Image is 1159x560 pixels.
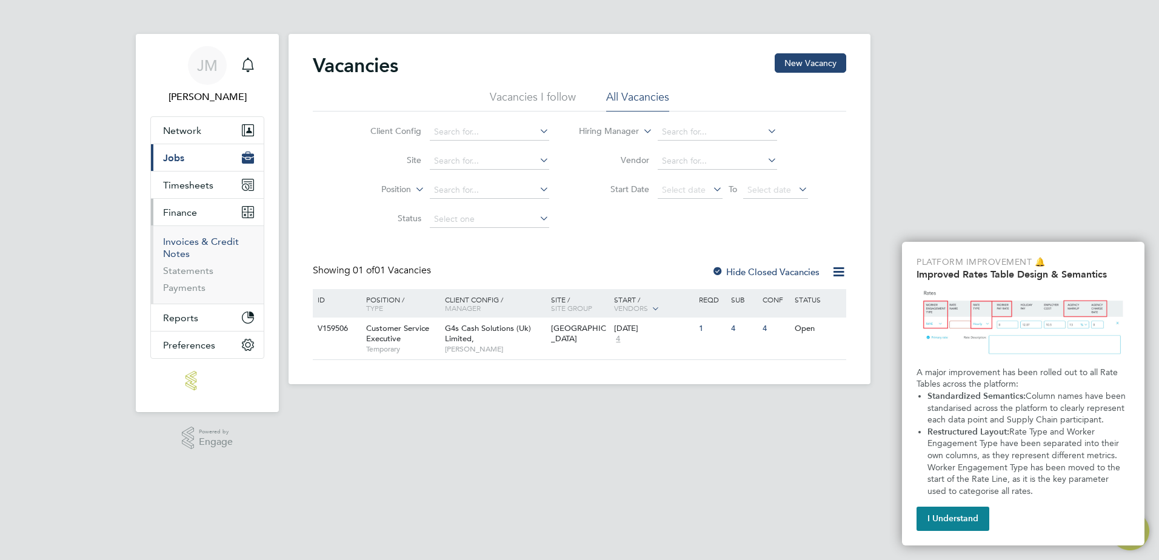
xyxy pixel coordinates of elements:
[658,124,777,141] input: Search for...
[917,256,1130,268] p: Platform Improvement 🔔
[579,184,649,195] label: Start Date
[163,152,184,164] span: Jobs
[712,266,820,278] label: Hide Closed Vacancies
[490,90,576,112] li: Vacancies I follow
[353,264,431,276] span: 01 Vacancies
[430,124,549,141] input: Search for...
[313,53,398,78] h2: Vacancies
[163,282,205,293] a: Payments
[760,318,791,340] div: 4
[352,155,421,165] label: Site
[150,371,264,390] a: Go to home page
[792,289,844,310] div: Status
[199,427,233,437] span: Powered by
[150,90,264,104] span: Julie Miles
[430,153,549,170] input: Search for...
[728,289,760,310] div: Sub
[760,289,791,310] div: Conf
[352,125,421,136] label: Client Config
[927,391,1128,425] span: Column names have been standarised across the platform to clearly represent each data point and S...
[315,318,357,340] div: V159506
[313,264,433,277] div: Showing
[917,268,1130,280] h2: Improved Rates Table Design & Semantics
[366,344,439,354] span: Temporary
[163,312,198,324] span: Reports
[185,371,229,390] img: lloydrecruitment-logo-retina.png
[696,289,727,310] div: Reqd
[341,184,411,196] label: Position
[163,179,213,191] span: Timesheets
[353,264,375,276] span: 01 of
[442,289,548,318] div: Client Config /
[725,181,741,197] span: To
[445,303,481,313] span: Manager
[927,427,1009,437] strong: Restructured Layout:
[658,153,777,170] input: Search for...
[747,184,791,195] span: Select date
[775,53,846,73] button: New Vacancy
[614,303,648,313] span: Vendors
[366,323,429,344] span: Customer Service Executive
[163,339,215,351] span: Preferences
[551,303,592,313] span: Site Group
[579,155,649,165] label: Vendor
[445,344,545,354] span: [PERSON_NAME]
[728,318,760,340] div: 4
[357,289,442,318] div: Position /
[445,323,531,344] span: G4s Cash Solutions (Uk) Limited,
[611,289,696,319] div: Start /
[902,242,1144,545] div: Improved Rate Table Semantics
[315,289,357,310] div: ID
[150,46,264,104] a: Go to account details
[917,367,1130,390] p: A major improvement has been rolled out to all Rate Tables across the platform:
[548,289,612,318] div: Site /
[197,58,218,73] span: JM
[163,236,239,259] a: Invoices & Credit Notes
[917,285,1130,362] img: Updated Rates Table Design & Semantics
[792,318,844,340] div: Open
[551,323,606,344] span: [GEOGRAPHIC_DATA]
[917,507,989,531] button: I Understand
[430,211,549,228] input: Select one
[927,427,1123,496] span: Rate Type and Worker Engagement Type have been separated into their own columns, as they represen...
[614,334,622,344] span: 4
[927,391,1026,401] strong: Standardized Semantics:
[606,90,669,112] li: All Vacancies
[163,125,201,136] span: Network
[366,303,383,313] span: Type
[569,125,639,138] label: Hiring Manager
[430,182,549,199] input: Search for...
[662,184,706,195] span: Select date
[199,437,233,447] span: Engage
[696,318,727,340] div: 1
[163,265,213,276] a: Statements
[352,213,421,224] label: Status
[163,207,197,218] span: Finance
[136,34,279,412] nav: Main navigation
[614,324,693,334] div: [DATE]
